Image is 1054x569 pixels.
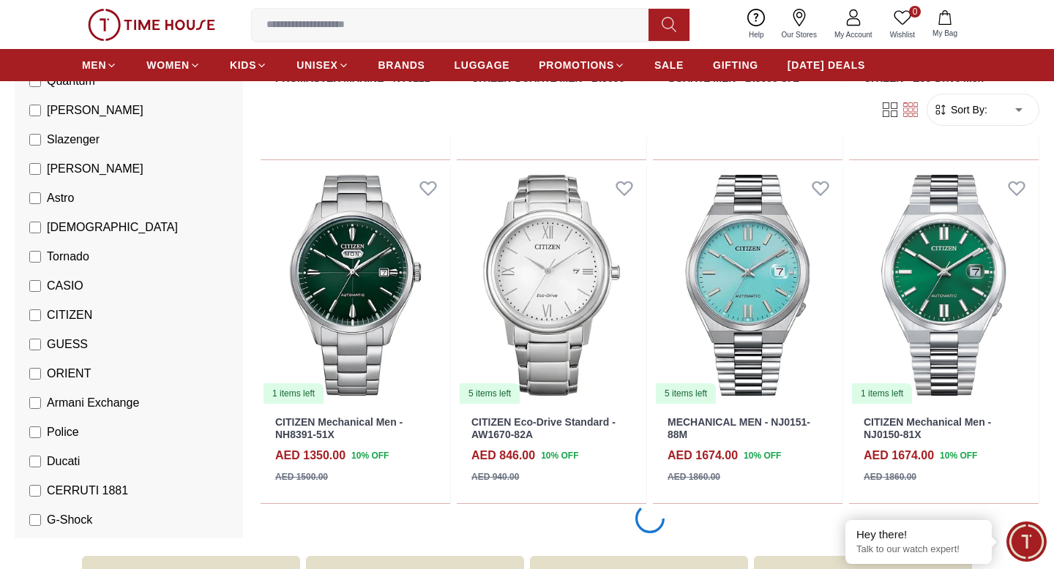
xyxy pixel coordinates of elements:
a: BRANDS [378,52,425,78]
span: Astro [47,189,74,207]
a: CITIZEN Mechanical Men - NH8391-51X [275,416,403,440]
input: Ducati [29,456,41,467]
span: Help [743,29,770,40]
a: CITIZEN Eco-Drive Standard - AW1670-82A5 items left [457,166,646,404]
span: PROMOTIONS [539,58,614,72]
a: [DATE] DEALS [788,52,865,78]
div: 5 items left [460,383,520,404]
input: CERRUTI 1881 [29,485,41,497]
span: Our Stores [776,29,823,40]
input: GUESS [29,339,41,350]
span: 10 % OFF [541,449,578,462]
h4: AED 1674.00 [864,447,934,464]
input: G-Shock [29,514,41,526]
img: CITIZEN Mechanical Men - NH8391-51X [261,166,450,404]
a: UNISEX [296,52,348,78]
input: Tornado [29,251,41,263]
button: Sort By: [933,102,987,117]
span: UNISEX [296,58,337,72]
div: 1 items left [263,383,324,404]
span: WOMEN [146,58,190,72]
span: KIDS [230,58,256,72]
span: LUGGAGE [455,58,510,72]
span: Tornado [47,248,89,265]
a: CITIZEN Mechanical Men - NH8391-51X1 items left [261,166,450,404]
input: Police [29,426,41,438]
span: GUESS [47,336,88,353]
h4: AED 1674.00 [668,447,738,464]
a: WOMEN [146,52,201,78]
div: 5 items left [656,383,716,404]
input: Armani Exchange [29,397,41,409]
span: [DATE] DEALS [788,58,865,72]
a: KIDS [230,52,267,78]
input: [PERSON_NAME] [29,163,41,175]
div: AED 1500.00 [275,470,328,483]
span: 10 % OFF [940,449,977,462]
div: AED 1860.00 [864,470,916,483]
img: CITIZEN Eco-Drive Standard - AW1670-82A [457,166,646,404]
input: Slazenger [29,134,41,146]
span: 0 [909,6,921,18]
img: CITIZEN Mechanical Men - NJ0150-81X [849,166,1039,404]
input: [DEMOGRAPHIC_DATA] [29,222,41,233]
a: PROMOTIONS [539,52,625,78]
span: CITIZEN [47,306,92,324]
span: Sort By: [948,102,987,117]
a: 0Wishlist [881,6,924,43]
a: LUGGAGE [455,52,510,78]
span: [DEMOGRAPHIC_DATA] [47,219,178,236]
div: Hey there! [856,527,981,542]
a: MECHANICAL MEN - NJ0151-88M5 items left [653,166,842,404]
input: CITIZEN [29,309,41,321]
span: 10 % OFF [351,449,389,462]
span: Police [47,423,79,441]
button: My Bag [924,7,966,42]
span: Wishlist [884,29,921,40]
a: MEN [82,52,117,78]
span: My Account [829,29,878,40]
div: AED 1860.00 [668,470,720,483]
img: ... [88,9,215,41]
a: CITIZEN Mechanical Men - NJ0150-81X [864,416,991,440]
span: SALE [654,58,684,72]
span: 10 % OFF [744,449,781,462]
input: [PERSON_NAME] [29,105,41,116]
span: G-Shock [47,511,92,529]
a: CITIZEN Eco-Drive Standard - AW1670-82A [471,416,616,440]
img: MECHANICAL MEN - NJ0151-88M [653,166,842,404]
span: My Bag [927,28,963,39]
span: Armani Exchange [47,394,139,412]
div: Chat Widget [1006,521,1047,562]
div: 1 items left [852,383,912,404]
span: ORIENT [47,365,91,383]
span: CERRUTI 1881 [47,482,128,500]
input: CASIO [29,280,41,292]
a: MECHANICAL MEN - NJ0151-88M [668,416,810,440]
input: Astro [29,192,41,204]
div: AED 940.00 [471,470,519,483]
span: MEN [82,58,106,72]
span: Slazenger [47,131,100,148]
a: Our Stores [773,6,826,43]
a: Help [740,6,773,43]
a: SALE [654,52,684,78]
span: BRANDS [378,58,425,72]
span: CASIO [47,277,83,295]
a: GIFTING [713,52,758,78]
input: ORIENT [29,368,41,380]
h4: AED 846.00 [471,447,535,464]
span: Ducati [47,453,80,470]
span: [PERSON_NAME] [47,102,143,119]
span: [PERSON_NAME] [47,160,143,178]
span: GIFTING [713,58,758,72]
h4: AED 1350.00 [275,447,345,464]
a: CITIZEN Mechanical Men - NJ0150-81X1 items left [849,166,1039,404]
p: Talk to our watch expert! [856,543,981,556]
